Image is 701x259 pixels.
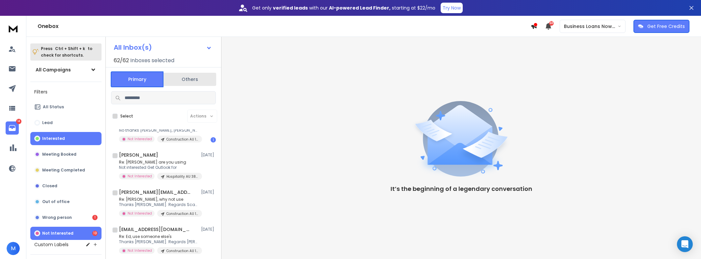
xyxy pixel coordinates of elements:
[30,87,102,96] h3: Filters
[119,197,198,202] p: Re: [PERSON_NAME], why not use
[92,215,98,220] div: 1
[119,152,158,158] h1: [PERSON_NAME]
[111,71,163,87] button: Primary
[30,100,102,114] button: All Status
[42,120,53,125] p: Lead
[163,72,216,87] button: Others
[36,66,71,73] h1: All Campaigns
[42,168,85,173] p: Meeting Completed
[128,248,152,253] p: Not Interested
[273,5,308,11] strong: verified leads
[633,20,689,33] button: Get Free Credits
[30,132,102,145] button: Interested
[252,5,435,11] p: Get only with our starting at $22/mo
[120,114,133,119] label: Select
[443,5,461,11] p: Try Now
[130,57,174,65] h3: Inboxes selected
[30,164,102,177] button: Meeting Completed
[42,199,70,204] p: Out of office
[7,242,20,255] button: M
[30,63,102,76] button: All Campaigns
[128,174,152,179] p: Not Interested
[441,3,463,13] button: Try Now
[391,184,532,194] p: It’s the beginning of a legendary conversation
[119,226,191,233] h1: [EMAIL_ADDRESS][DOMAIN_NAME]
[564,23,618,30] p: Business Loans Now ([PERSON_NAME])
[108,41,217,54] button: All Inbox(s)
[43,104,64,110] p: All Status
[41,45,92,59] p: Press to check for shortcuts.
[647,23,685,30] p: Get Free Credits
[16,119,21,124] p: 14
[30,116,102,129] button: Lead
[201,227,216,232] p: [DATE]
[30,227,102,240] button: Not Interested13
[119,128,198,133] p: No thanks [PERSON_NAME], [PERSON_NAME]
[166,174,198,179] p: Hospitality AU 386 List 1 Video CTA
[119,234,198,239] p: Re: Ed, use someone else's
[42,136,65,141] p: Interested
[201,152,216,158] p: [DATE]
[119,189,191,195] h1: [PERSON_NAME][EMAIL_ADDRESS][DOMAIN_NAME]
[6,121,19,135] a: 14
[30,211,102,224] button: Wrong person1
[42,215,72,220] p: Wrong person
[7,22,20,35] img: logo
[30,179,102,193] button: Closed
[166,248,198,253] p: Construction AU 1686 List 1 Video CTA
[119,160,198,165] p: Re: [PERSON_NAME] are you using
[38,22,531,30] h1: Onebox
[128,211,152,216] p: Not Interested
[42,183,57,189] p: Closed
[166,211,198,216] p: Construction AU 1685 List 2 Appraisal CTA
[549,21,554,26] span: 50
[92,231,98,236] div: 13
[201,190,216,195] p: [DATE]
[42,231,73,236] p: Not Interested
[54,45,86,52] span: Ctrl + Shift + k
[34,241,69,248] h3: Custom Labels
[30,148,102,161] button: Meeting Booked
[211,137,216,142] div: 1
[114,44,152,51] h1: All Inbox(s)
[166,137,198,142] p: Construction AU 1685 List 2 Appraisal CTA
[677,236,693,252] div: Open Intercom Messenger
[119,165,198,170] p: Not interested Get Outlook for
[329,5,391,11] strong: AI-powered Lead Finder,
[42,152,76,157] p: Meeting Booked
[114,57,129,65] span: 62 / 62
[128,137,152,142] p: Not Interested
[119,202,198,207] p: Thanks [PERSON_NAME]. Regards Scarlett [DATE][DATE],
[119,239,198,245] p: Thanks [PERSON_NAME]. Regards [PERSON_NAME] [DATE][DATE],
[30,195,102,208] button: Out of office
